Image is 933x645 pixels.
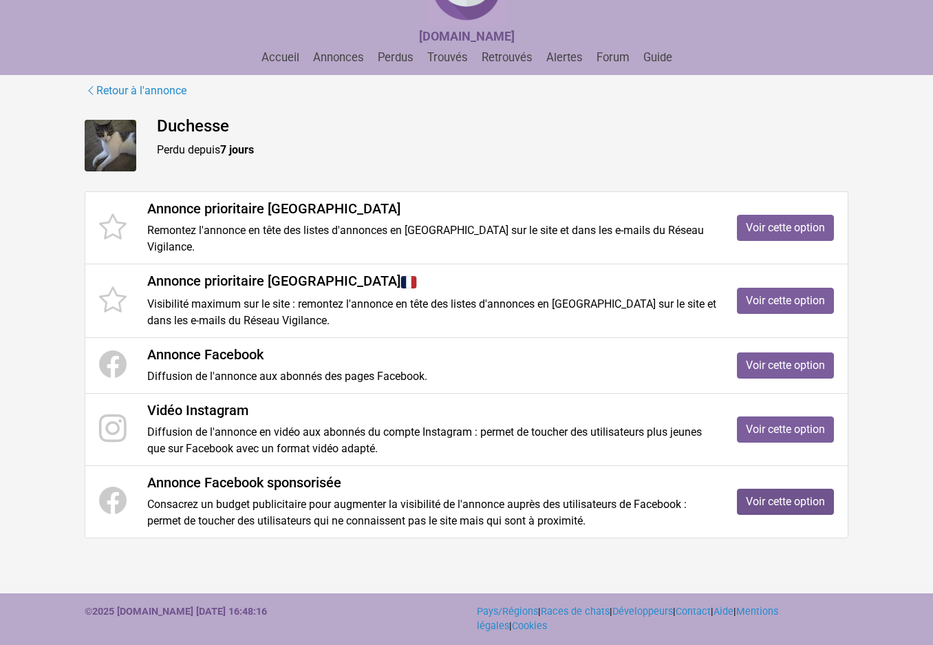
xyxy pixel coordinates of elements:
a: Alertes [541,51,588,64]
h4: Annonce Facebook sponsorisée [147,474,716,491]
a: Accueil [256,51,305,64]
a: Pays/Régions [477,606,538,617]
a: Voir cette option [737,416,834,443]
a: Voir cette option [737,215,834,241]
a: Retour à l'annonce [85,82,187,100]
h4: Annonce Facebook [147,346,716,363]
strong: 7 jours [220,143,254,156]
a: [DOMAIN_NAME] [419,30,515,43]
a: Aide [714,606,733,617]
p: Perdu depuis [157,142,848,158]
div: | | | | | | [466,604,859,634]
strong: [DOMAIN_NAME] [419,29,515,43]
a: Retrouvés [476,51,538,64]
a: Voir cette option [737,352,834,379]
a: Développeurs [612,606,673,617]
a: Voir cette option [737,288,834,314]
p: Remontez l'annonce en tête des listes d'annonces en [GEOGRAPHIC_DATA] sur le site et dans les e-m... [147,222,716,255]
h4: Annonce prioritaire [GEOGRAPHIC_DATA] [147,273,716,290]
a: Races de chats [541,606,610,617]
a: Annonces [308,51,369,64]
a: Cookies [512,620,547,632]
p: Diffusion de l'annonce aux abonnés des pages Facebook. [147,368,716,385]
h4: Vidéo Instagram [147,402,716,419]
h4: Annonce prioritaire [GEOGRAPHIC_DATA] [147,200,716,217]
a: Contact [676,606,711,617]
strong: ©2025 [DOMAIN_NAME] [DATE] 16:48:16 [85,606,267,617]
h4: Duchesse [157,116,848,136]
a: Forum [591,51,635,64]
a: Trouvés [422,51,473,64]
p: Consacrez un budget publicitaire pour augmenter la visibilité de l'annonce auprès des utilisateur... [147,496,716,529]
p: Visibilité maximum sur le site : remontez l'annonce en tête des listes d'annonces en [GEOGRAPHIC_... [147,296,716,329]
img: France [400,274,417,290]
a: Perdus [372,51,419,64]
a: Voir cette option [737,489,834,515]
a: Guide [638,51,678,64]
p: Diffusion de l'annonce en vidéo aux abonnés du compte Instagram : permet de toucher des utilisate... [147,424,716,457]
